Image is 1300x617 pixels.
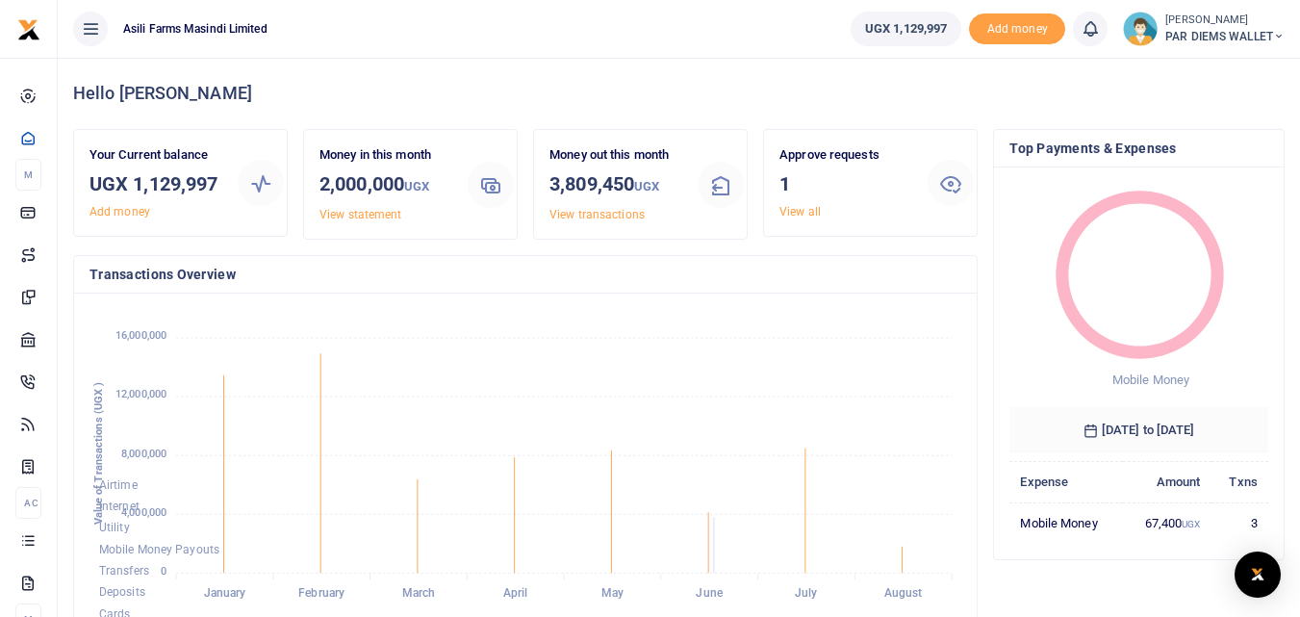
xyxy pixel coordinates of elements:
span: Internet [99,500,140,513]
img: logo-small [17,18,40,41]
th: Txns [1211,461,1268,502]
img: profile-user [1123,12,1158,46]
a: profile-user [PERSON_NAME] PAR DIEMS WALLET [1123,12,1285,46]
small: [PERSON_NAME] [1165,13,1285,29]
span: PAR DIEMS WALLET [1165,28,1285,45]
a: Add money [89,205,150,219]
span: Transfers [99,564,149,578]
a: UGX 1,129,997 [851,12,961,46]
tspan: April [503,587,528,601]
span: Mobile Money [1112,373,1189,387]
tspan: March [402,587,436,601]
p: Money out this month [549,145,682,166]
tspan: 4,000,000 [121,506,166,519]
h3: 3,809,450 [549,169,682,201]
tspan: 8,000,000 [121,448,166,460]
span: Add money [969,13,1065,45]
small: UGX [1182,519,1200,529]
div: Open Intercom Messenger [1235,552,1281,598]
h4: Hello [PERSON_NAME] [73,83,1285,104]
tspan: February [298,587,344,601]
span: Airtime [99,478,138,492]
a: View transactions [549,208,645,221]
tspan: May [601,587,624,601]
small: UGX [404,179,429,193]
li: M [15,159,41,191]
a: View statement [319,208,401,221]
button: Close [791,596,811,616]
tspan: 16,000,000 [115,330,166,343]
h6: [DATE] to [DATE] [1009,407,1268,453]
th: Expense [1009,461,1122,502]
td: 3 [1211,502,1268,543]
p: Your Current balance [89,145,222,166]
tspan: July [795,587,817,601]
td: 67,400 [1123,502,1211,543]
h3: UGX 1,129,997 [89,169,222,198]
p: Approve requests [779,145,912,166]
tspan: January [204,587,246,601]
span: UGX 1,129,997 [865,19,947,39]
th: Amount [1123,461,1211,502]
span: Utility [99,522,130,535]
a: View all [779,205,821,219]
small: UGX [634,179,659,193]
h3: 2,000,000 [319,169,452,201]
a: logo-small logo-large logo-large [17,21,40,36]
a: Add money [969,20,1065,35]
h4: Top Payments & Expenses [1009,138,1268,159]
li: Toup your wallet [969,13,1065,45]
span: Mobile Money Payouts [99,543,219,556]
h3: 1 [779,169,912,198]
tspan: August [884,587,923,601]
p: Money in this month [319,145,452,166]
text: Value of Transactions (UGX ) [92,382,105,526]
td: Mobile Money [1009,502,1122,543]
li: Ac [15,487,41,519]
tspan: 0 [161,565,166,578]
span: Deposits [99,586,145,600]
tspan: 12,000,000 [115,389,166,401]
span: Asili Farms Masindi Limited [115,20,275,38]
li: Wallet ballance [843,12,969,46]
h4: Transactions Overview [89,264,961,285]
tspan: June [696,587,723,601]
